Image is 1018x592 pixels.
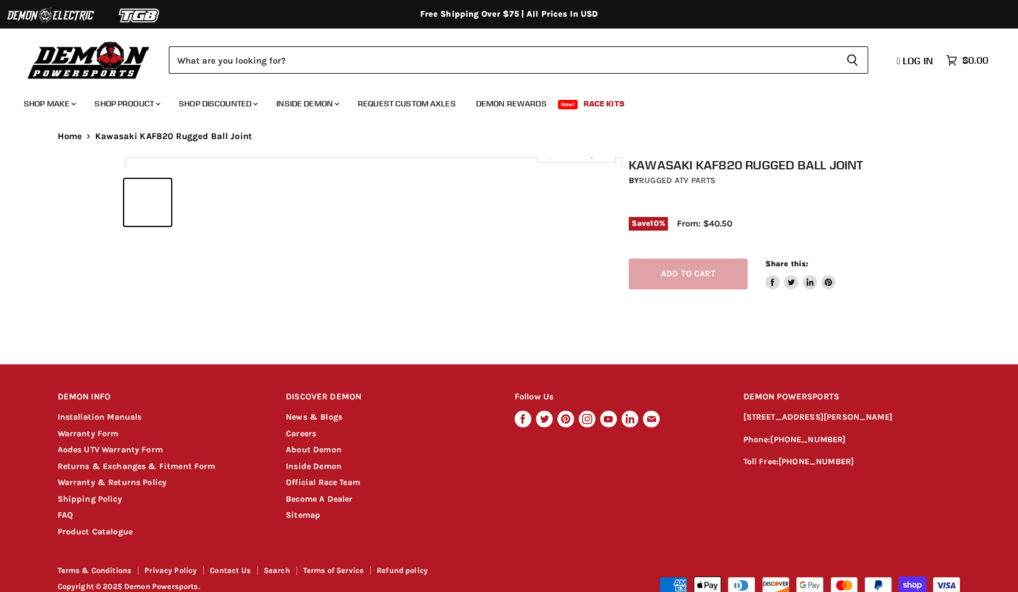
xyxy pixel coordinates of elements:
[558,100,578,109] span: New!
[58,494,122,504] a: Shipping Policy
[286,445,342,455] a: About Demon
[770,434,846,445] a: [PHONE_NUMBER]
[891,55,940,66] a: Log in
[169,46,868,74] form: Product
[267,92,346,116] a: Inside Demon
[743,411,961,424] p: [STREET_ADDRESS][PERSON_NAME]
[24,39,154,81] img: Demon Powersports
[779,456,854,467] a: [PHONE_NUMBER]
[349,92,465,116] a: Request Custom Axles
[467,92,556,116] a: Demon Rewards
[743,433,961,447] p: Phone:
[940,52,994,69] a: $0.00
[58,429,119,439] a: Warranty Form
[903,55,933,67] span: Log in
[95,4,184,27] img: TGB Logo 2
[286,383,492,411] h2: DISCOVER DEMON
[639,175,716,185] a: Rugged ATV Parts
[210,566,251,575] a: Contact Us
[58,566,510,579] nav: Footer
[286,510,320,520] a: Sitemap
[144,566,197,575] a: Privacy Policy
[58,582,510,591] p: Copyright © 2025 Demon Powersports.
[765,259,836,290] aside: Share this:
[575,92,634,116] a: Race Kits
[743,455,961,469] p: Toll Free:
[58,510,73,520] a: FAQ
[286,429,316,439] a: Careers
[58,383,264,411] h2: DEMON INFO
[58,131,83,141] a: Home
[650,219,658,228] span: 10
[629,174,900,187] div: by
[765,259,808,268] span: Share this:
[34,9,985,20] div: Free Shipping Over $75 | All Prices In USD
[629,158,900,172] h1: Kawasaki KAF820 Rugged Ball Joint
[264,566,290,575] a: Search
[34,131,985,141] nav: Breadcrumbs
[837,46,868,74] button: Search
[286,477,360,487] a: Official Race Team
[58,412,142,422] a: Installation Manuals
[58,445,163,455] a: Aodes UTV Warranty Form
[6,4,95,27] img: Demon Electric Logo 2
[15,92,83,116] a: Shop Make
[515,383,721,411] h2: Follow Us
[124,179,171,226] button: Kawasaki KAF820 Rugged Ball Joint thumbnail
[286,494,352,504] a: Become A Dealer
[58,566,132,575] a: Terms & Conditions
[286,412,342,422] a: News & Blogs
[15,87,985,116] ul: Main menu
[95,131,252,141] span: Kawasaki KAF820 Rugged Ball Joint
[629,217,668,230] span: Save %
[743,383,961,411] h2: DEMON POWERSPORTS
[962,55,988,66] span: $0.00
[86,92,168,116] a: Shop Product
[58,527,133,537] a: Product Catalogue
[286,461,342,471] a: Inside Demon
[543,150,609,159] span: Click to expand
[170,92,265,116] a: Shop Discounted
[303,566,364,575] a: Terms of Service
[377,566,428,575] a: Refund policy
[58,477,167,487] a: Warranty & Returns Policy
[169,46,837,74] input: Search
[58,461,216,471] a: Returns & Exchanges & Fitment Form
[677,218,732,229] span: From: $40.50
